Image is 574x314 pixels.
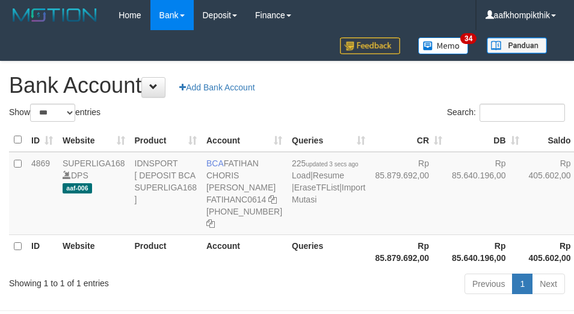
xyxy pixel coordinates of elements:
[480,104,565,122] input: Search:
[58,128,130,152] th: Website: activate to sort column ascending
[294,183,339,192] a: EraseTFList
[26,234,58,269] th: ID
[9,74,565,98] h1: Bank Account
[306,161,358,168] span: updated 3 secs ago
[313,171,344,180] a: Resume
[370,128,447,152] th: CR: activate to sort column ascending
[292,171,310,180] a: Load
[26,152,58,235] td: 4869
[130,128,202,152] th: Product: activate to sort column ascending
[58,234,130,269] th: Website
[287,234,370,269] th: Queries
[418,37,469,54] img: Button%20Memo.svg
[202,128,287,152] th: Account: activate to sort column ascending
[340,37,400,54] img: Feedback.jpg
[9,104,100,122] label: Show entries
[292,159,359,168] span: 225
[58,152,130,235] td: DPS
[512,274,532,294] a: 1
[9,6,100,24] img: MOTION_logo.png
[447,128,524,152] th: DB: activate to sort column ascending
[63,159,125,168] a: SUPERLIGA168
[202,234,287,269] th: Account
[447,104,565,122] label: Search:
[26,128,58,152] th: ID: activate to sort column ascending
[206,219,215,228] a: Copy 4062281727 to clipboard
[206,159,224,168] span: BCA
[532,274,565,294] a: Next
[447,234,524,269] th: Rp 85.640.196,00
[292,159,365,204] span: | | |
[130,152,202,235] td: IDNSPORT [ DEPOSIT BCA SUPERLIGA168 ]
[370,152,447,235] td: Rp 85.879.692,00
[171,77,262,98] a: Add Bank Account
[130,234,202,269] th: Product
[370,234,447,269] th: Rp 85.879.692,00
[206,195,266,204] a: FATIHANC0614
[409,30,478,61] a: 34
[447,152,524,235] td: Rp 85.640.196,00
[460,33,477,44] span: 34
[30,104,75,122] select: Showentries
[63,183,92,193] span: aaf-006
[292,183,365,204] a: Import Mutasi
[202,152,287,235] td: FATIHAN CHORIS [PERSON_NAME] [PHONE_NUMBER]
[268,195,277,204] a: Copy FATIHANC0614 to clipboard
[464,274,513,294] a: Previous
[487,37,547,54] img: panduan.png
[287,128,370,152] th: Queries: activate to sort column ascending
[9,272,230,289] div: Showing 1 to 1 of 1 entries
